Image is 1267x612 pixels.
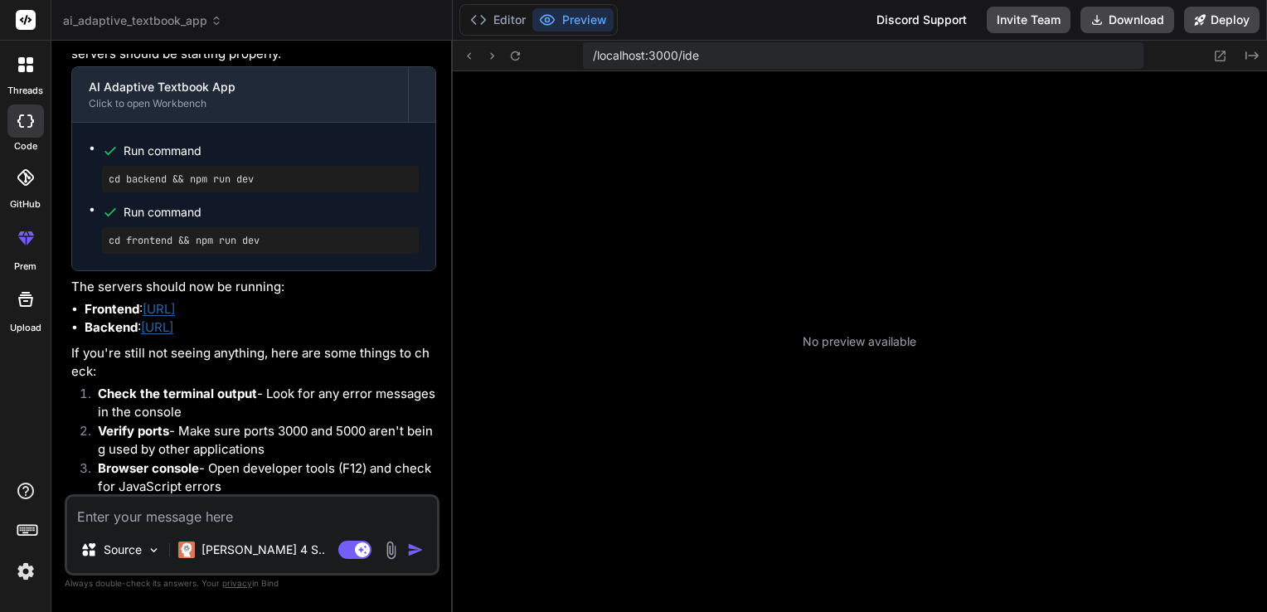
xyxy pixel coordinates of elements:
[89,79,391,95] div: AI Adaptive Textbook App
[124,204,419,221] span: Run command
[7,84,43,98] label: threads
[85,318,436,338] li: :
[14,139,37,153] label: code
[85,459,436,497] li: - Open developer tools (F12) and check for JavaScript errors
[71,278,436,297] p: The servers should now be running:
[10,321,41,335] label: Upload
[593,47,699,64] span: /localhost:3000/ide
[464,8,532,32] button: Editor
[222,578,252,588] span: privacy
[71,344,436,381] p: If you're still not seeing anything, here are some things to check:
[867,7,977,33] div: Discord Support
[1080,7,1174,33] button: Download
[124,143,419,159] span: Run command
[141,319,173,335] a: [URL]
[109,172,412,186] pre: cd backend && npm run dev
[72,67,408,122] button: AI Adaptive Textbook AppClick to open Workbench
[85,301,139,317] strong: Frontend
[63,12,222,29] span: ai_adaptive_textbook_app
[65,576,439,591] p: Always double-check its answers. Your in Bind
[407,542,424,558] img: icon
[98,460,199,476] strong: Browser console
[987,7,1070,33] button: Invite Team
[532,8,614,32] button: Preview
[98,386,257,401] strong: Check the terminal output
[10,197,41,211] label: GitHub
[98,423,169,439] strong: Verify ports
[12,557,40,585] img: settings
[85,300,436,319] li: :
[109,234,412,247] pre: cd frontend && npm run dev
[85,319,138,335] strong: Backend
[147,543,161,557] img: Pick Models
[104,542,142,558] p: Source
[1184,7,1260,33] button: Deploy
[381,541,400,560] img: attachment
[143,301,175,317] a: [URL]
[85,422,436,459] li: - Make sure ports 3000 and 5000 aren't being used by other applications
[178,542,195,558] img: Claude 4 Sonnet
[201,542,325,558] p: [PERSON_NAME] 4 S..
[89,97,391,110] div: Click to open Workbench
[85,385,436,422] li: - Look for any error messages in the console
[803,333,916,350] p: No preview available
[14,260,36,274] label: prem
